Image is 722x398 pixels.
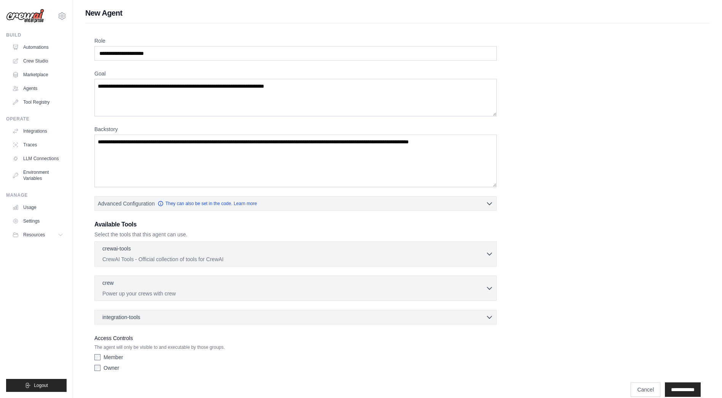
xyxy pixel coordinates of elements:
a: Settings [9,215,67,227]
span: integration-tools [102,313,140,321]
label: Owner [104,364,119,372]
button: Resources [9,229,67,241]
label: Goal [94,70,497,77]
h3: Available Tools [94,220,497,229]
a: Crew Studio [9,55,67,67]
button: crew Power up your crews with crew [98,279,493,297]
p: CrewAI Tools - Official collection of tools for CrewAI [102,255,486,263]
a: Cancel [631,382,660,397]
a: Marketplace [9,69,67,81]
label: Backstory [94,125,497,133]
h1: New Agent [85,8,710,18]
span: Logout [34,382,48,388]
label: Member [104,353,123,361]
div: Build [6,32,67,38]
p: The agent will only be visible to and executable by those groups. [94,344,497,350]
span: Resources [23,232,45,238]
button: Advanced Configuration They can also be set in the code. Learn more [95,197,496,210]
label: Access Controls [94,334,497,343]
a: Automations [9,41,67,53]
a: Usage [9,201,67,213]
img: Logo [6,9,44,23]
button: Logout [6,379,67,392]
a: Integrations [9,125,67,137]
a: Tool Registry [9,96,67,108]
a: They can also be set in the code. Learn more [158,201,257,207]
p: crew [102,279,114,287]
span: Advanced Configuration [98,200,155,207]
div: Operate [6,116,67,122]
button: crewai-tools CrewAI Tools - Official collection of tools for CrewAI [98,245,493,263]
a: Agents [9,82,67,95]
a: Traces [9,139,67,151]
div: Manage [6,192,67,198]
button: integration-tools [98,313,493,321]
a: LLM Connections [9,152,67,165]
p: Power up your crews with crew [102,290,486,297]
p: crewai-tools [102,245,131,252]
p: Select the tools that this agent can use. [94,231,497,238]
label: Role [94,37,497,45]
a: Environment Variables [9,166,67,185]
